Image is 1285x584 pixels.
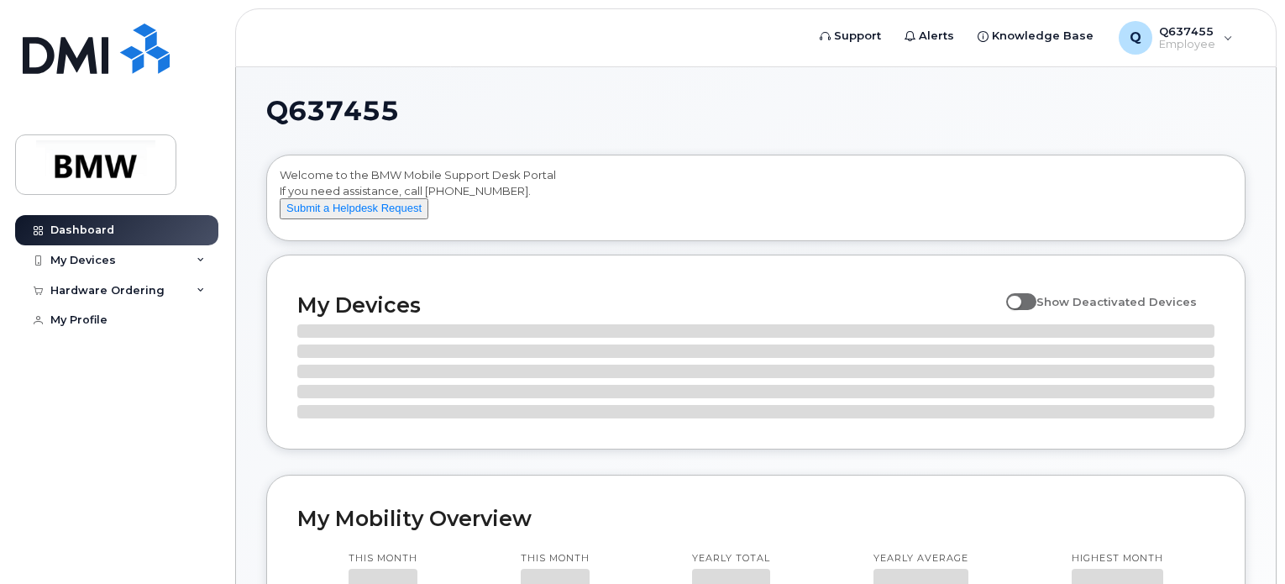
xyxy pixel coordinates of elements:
span: Q637455 [266,98,399,124]
button: Submit a Helpdesk Request [280,198,428,219]
h2: My Devices [297,292,998,318]
div: Welcome to the BMW Mobile Support Desk Portal If you need assistance, call [PHONE_NUMBER]. [280,167,1232,234]
p: This month [349,552,417,566]
input: Show Deactivated Devices [1006,286,1020,299]
h2: My Mobility Overview [297,506,1214,531]
p: This month [521,552,590,566]
p: Yearly total [692,552,770,566]
a: Submit a Helpdesk Request [280,201,428,214]
p: Highest month [1072,552,1163,566]
span: Show Deactivated Devices [1036,295,1197,308]
p: Yearly average [873,552,968,566]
